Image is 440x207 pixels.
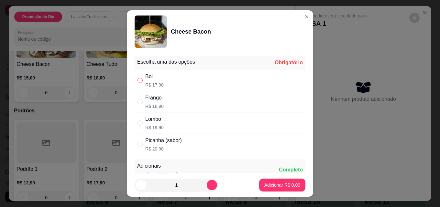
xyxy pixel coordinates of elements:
[302,12,312,22] button: Close
[135,16,167,48] img: product-image
[137,58,195,66] div: Escolha uma das opções
[145,73,164,80] div: Boi
[259,179,305,191] button: Adicionar R$ 0,00
[145,82,164,88] p: R$ 17,90
[279,166,303,174] div: Completo
[207,180,217,190] button: increase-product-quantity
[145,94,164,102] div: Frango
[136,180,146,190] button: decrease-product-quantity
[145,137,182,144] div: Picanha (sabor)
[171,27,211,36] div: Cheese Bacon
[137,162,183,170] div: Adicionais
[137,171,183,178] div: Escolha até 10 opções
[145,115,164,123] div: Lombo
[145,146,182,152] p: R$ 20,90
[145,124,164,131] p: R$ 19,90
[145,103,164,109] p: R$ 18,90
[264,182,300,188] p: Adicionar R$ 0,00
[275,59,303,67] div: Obrigatório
